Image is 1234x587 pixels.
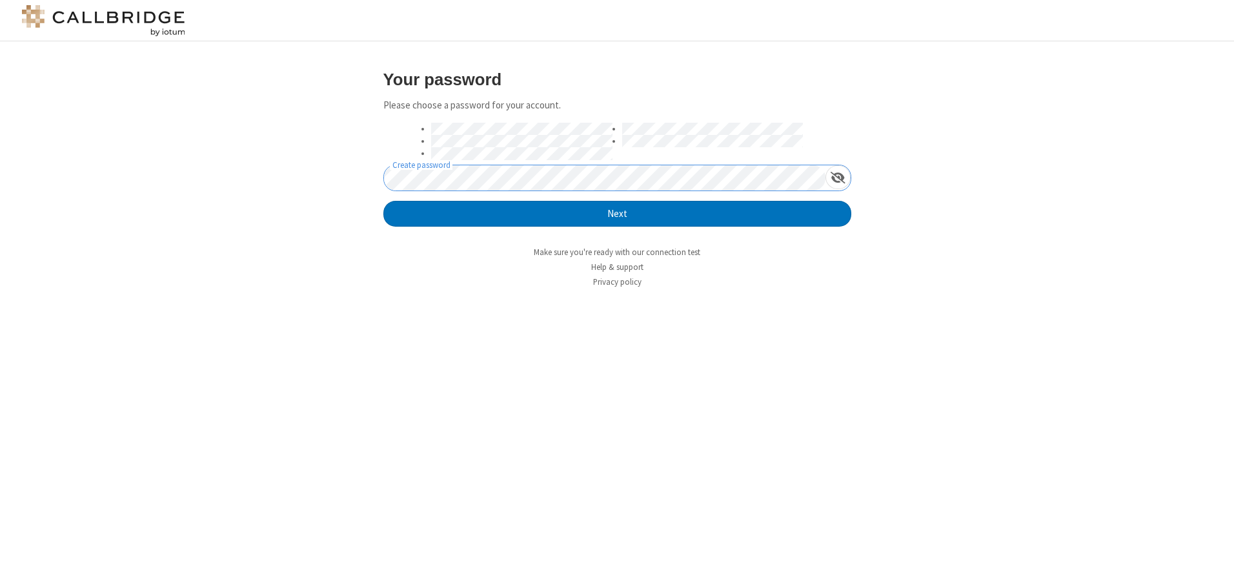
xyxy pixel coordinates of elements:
h3: Your password [383,70,851,88]
a: Privacy policy [593,276,642,287]
a: Help & support [591,262,643,273]
div: Show password [825,165,851,189]
p: Please choose a password for your account. [383,98,851,113]
button: Next [383,201,851,227]
a: Make sure you're ready with our connection test [534,247,700,258]
input: Create password [384,165,825,191]
img: logo@2x.png [19,5,187,36]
